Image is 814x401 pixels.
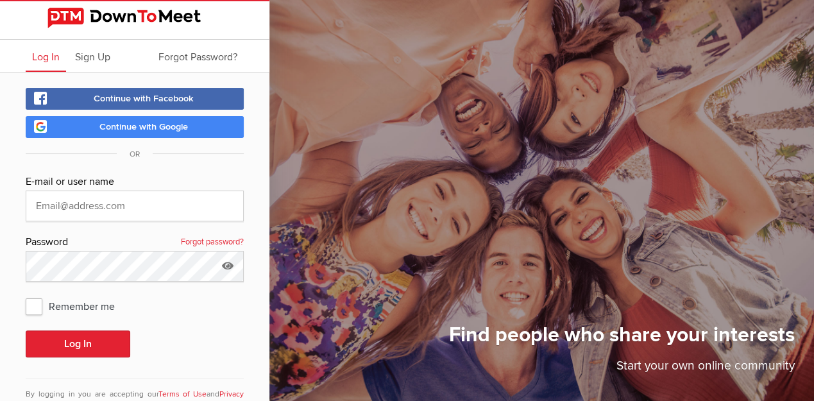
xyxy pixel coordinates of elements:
a: Forgot Password? [152,40,244,72]
h1: Find people who share your interests [449,322,795,357]
span: Continue with Facebook [94,93,194,104]
input: Email@address.com [26,191,244,221]
span: Log In [32,51,60,64]
a: Forgot password? [181,234,244,251]
span: Forgot Password? [158,51,237,64]
a: Terms of Use [158,389,207,399]
a: Continue with Google [26,116,244,138]
a: Log In [26,40,66,72]
button: Log In [26,330,130,357]
div: Password [26,234,244,251]
a: Continue with Facebook [26,88,244,110]
a: Sign Up [69,40,117,72]
span: OR [117,149,153,159]
span: Continue with Google [99,121,188,132]
span: Sign Up [75,51,110,64]
span: Remember me [26,294,128,318]
div: E-mail or user name [26,174,244,191]
p: Start your own online community [449,357,795,382]
img: DownToMeet [47,8,222,28]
